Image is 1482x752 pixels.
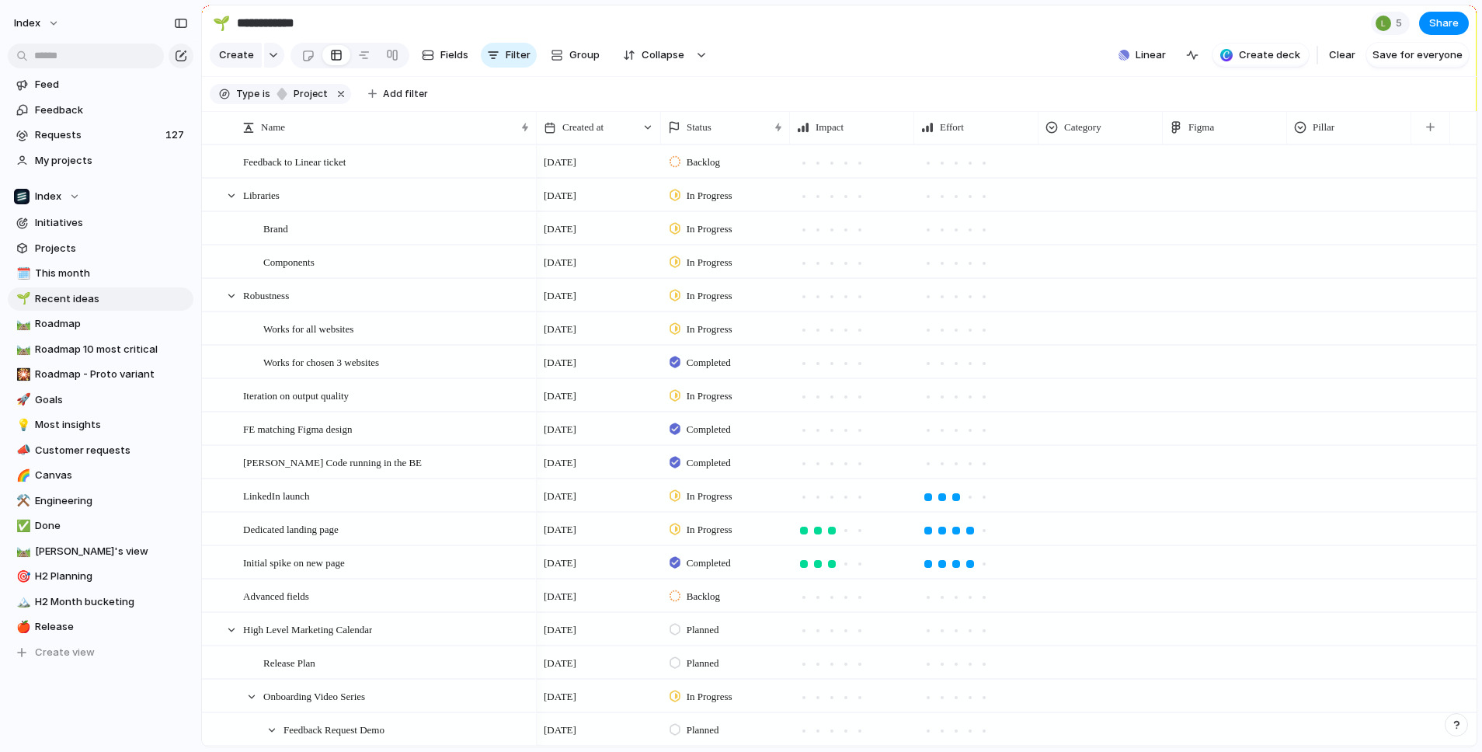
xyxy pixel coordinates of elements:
[35,103,188,118] span: Feedback
[35,291,188,307] span: Recent ideas
[243,453,422,471] span: [PERSON_NAME] Code running in the BE
[243,152,346,170] span: Feedback to Linear ticket
[35,645,95,660] span: Create view
[35,594,188,610] span: H2 Month bucketing
[687,322,732,337] span: In Progress
[263,219,288,237] span: Brand
[1112,44,1172,67] button: Linear
[8,388,193,412] div: 🚀Goals
[687,388,732,404] span: In Progress
[8,237,193,260] a: Projects
[544,589,576,604] span: [DATE]
[544,155,576,170] span: [DATE]
[16,265,27,283] div: 🗓️
[16,517,27,535] div: ✅
[816,120,844,135] span: Impact
[8,439,193,462] a: 📣Customer requests
[35,189,61,204] span: Index
[14,619,30,635] button: 🍎
[544,622,576,638] span: [DATE]
[1419,12,1469,35] button: Share
[687,489,732,504] span: In Progress
[544,221,576,237] span: [DATE]
[210,43,262,68] button: Create
[14,367,30,382] button: 🎇
[8,565,193,588] div: 🎯H2 Planning
[35,417,188,433] span: Most insights
[35,619,188,635] span: Release
[1323,43,1362,68] button: Clear
[544,722,576,738] span: [DATE]
[687,522,732,538] span: In Progress
[544,656,576,671] span: [DATE]
[8,262,193,285] div: 🗓️This month
[687,422,731,437] span: Completed
[209,11,234,36] button: 🌱
[687,355,731,371] span: Completed
[544,689,576,705] span: [DATE]
[1313,120,1334,135] span: Pillar
[383,87,428,101] span: Add filter
[35,367,188,382] span: Roadmap - Proto variant
[243,520,339,538] span: Dedicated landing page
[1136,47,1166,63] span: Linear
[35,493,188,509] span: Engineering
[1064,120,1101,135] span: Category
[16,290,27,308] div: 🌱
[1366,43,1469,68] button: Save for everyone
[243,186,280,204] span: Libraries
[14,417,30,433] button: 💡
[8,124,193,147] a: Requests127
[35,544,188,559] span: [PERSON_NAME]'s view
[7,11,68,36] button: Index
[1429,16,1459,31] span: Share
[8,149,193,172] a: My projects
[243,420,352,437] span: FE matching Figma design
[272,85,331,103] button: project
[687,188,732,204] span: In Progress
[263,319,353,337] span: Works for all websites
[35,518,188,534] span: Done
[16,467,27,485] div: 🌈
[544,422,576,437] span: [DATE]
[14,16,40,31] span: Index
[687,722,719,738] span: Planned
[687,120,711,135] span: Status
[8,514,193,538] div: ✅Done
[8,590,193,614] div: 🏔️H2 Month bucketing
[544,489,576,504] span: [DATE]
[14,342,30,357] button: 🛤️
[35,215,188,231] span: Initiatives
[8,464,193,487] div: 🌈Canvas
[544,255,576,270] span: [DATE]
[16,492,27,510] div: ⚒️
[16,441,27,459] div: 📣
[14,316,30,332] button: 🛤️
[213,12,230,33] div: 🌱
[544,322,576,337] span: [DATE]
[543,43,607,68] button: Group
[35,443,188,458] span: Customer requests
[14,443,30,458] button: 📣
[35,392,188,408] span: Goals
[35,342,188,357] span: Roadmap 10 most critical
[8,641,193,664] button: Create view
[8,338,193,361] a: 🛤️Roadmap 10 most critical
[614,43,692,68] button: Collapse
[35,569,188,584] span: H2 Planning
[219,47,254,63] span: Create
[1212,44,1309,67] button: Create deck
[8,287,193,311] a: 🌱Recent ideas
[687,656,719,671] span: Planned
[8,489,193,513] a: ⚒️Engineering
[16,340,27,358] div: 🛤️
[687,589,720,604] span: Backlog
[8,363,193,386] a: 🎇Roadmap - Proto variant
[8,540,193,563] div: 🛤️[PERSON_NAME]'s view
[261,120,285,135] span: Name
[263,653,315,671] span: Release Plan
